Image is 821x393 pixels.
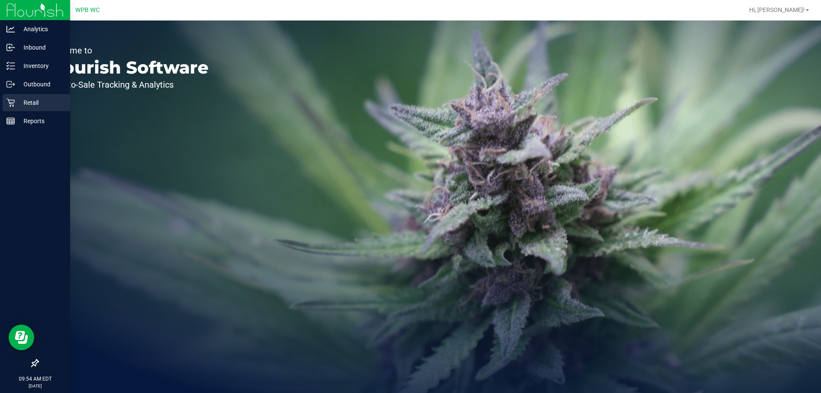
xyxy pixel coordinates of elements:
[6,62,15,70] inline-svg: Inventory
[6,80,15,89] inline-svg: Outbound
[46,80,209,89] p: Seed-to-Sale Tracking & Analytics
[749,6,805,13] span: Hi, [PERSON_NAME]!
[4,383,66,389] p: [DATE]
[46,59,209,76] p: Flourish Software
[9,325,34,350] iframe: Resource center
[15,24,66,34] p: Analytics
[4,375,66,383] p: 09:54 AM EDT
[75,6,100,14] span: WPB WC
[6,43,15,52] inline-svg: Inbound
[6,25,15,33] inline-svg: Analytics
[6,117,15,125] inline-svg: Reports
[46,46,209,55] p: Welcome to
[15,61,66,71] p: Inventory
[15,42,66,53] p: Inbound
[15,116,66,126] p: Reports
[15,79,66,89] p: Outbound
[6,98,15,107] inline-svg: Retail
[15,98,66,108] p: Retail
